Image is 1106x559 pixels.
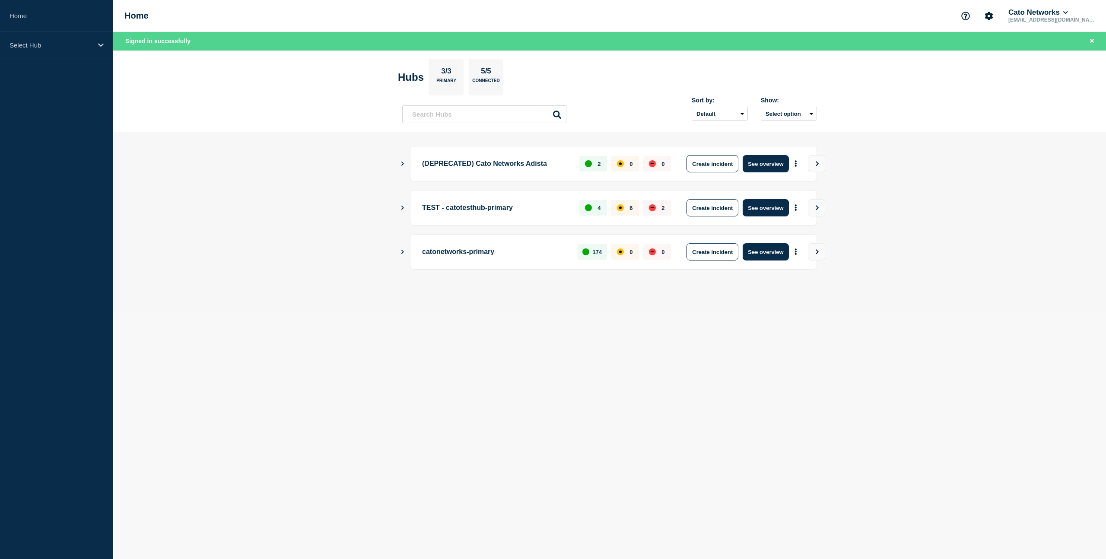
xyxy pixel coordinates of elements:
[402,105,566,123] input: Search Hubs
[124,11,149,21] h1: Home
[585,204,592,211] div: up
[790,200,801,216] button: More actions
[661,249,664,255] p: 0
[585,160,592,167] div: up
[400,161,405,167] button: Show Connected Hubs
[400,205,405,211] button: Show Connected Hubs
[629,249,632,255] p: 0
[686,243,738,260] button: Create incident
[617,248,624,255] div: affected
[686,155,738,172] button: Create incident
[790,156,801,172] button: More actions
[436,78,456,87] p: Primary
[629,205,632,211] p: 6
[980,7,998,25] button: Account settings
[478,67,495,78] p: 5/5
[617,204,624,211] div: affected
[398,71,424,83] h2: Hubs
[743,155,788,172] button: See overview
[593,249,602,255] p: 174
[1007,17,1096,23] p: [EMAIL_ADDRESS][DOMAIN_NAME]
[808,243,825,260] button: View
[661,161,664,167] p: 0
[1007,8,1070,17] button: Cato Networks
[957,7,975,25] button: Support
[400,249,405,255] button: Show Connected Hubs
[743,243,788,260] button: See overview
[808,199,825,216] button: View
[1087,36,1097,46] button: Close banner
[597,205,601,211] p: 4
[692,107,748,121] select: Sort by
[597,161,601,167] p: 2
[790,244,801,260] button: More actions
[661,205,664,211] p: 2
[617,160,624,167] div: affected
[649,204,656,211] div: down
[761,97,817,104] div: Show:
[472,78,499,87] p: Connected
[743,199,788,216] button: See overview
[686,199,738,216] button: Create incident
[438,67,455,78] p: 3/3
[10,41,92,49] p: Select Hub
[808,155,825,172] button: View
[649,160,656,167] div: down
[649,248,656,255] div: down
[761,107,817,121] button: Select option
[422,243,568,260] p: catonetworks-primary
[125,38,191,44] span: Signed in successfully
[629,161,632,167] p: 0
[582,248,589,255] div: up
[422,199,569,216] p: TEST - catotesthub-primary
[692,97,748,104] div: Sort by:
[422,155,569,172] p: (DEPRECATED) Cato Networks Adista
